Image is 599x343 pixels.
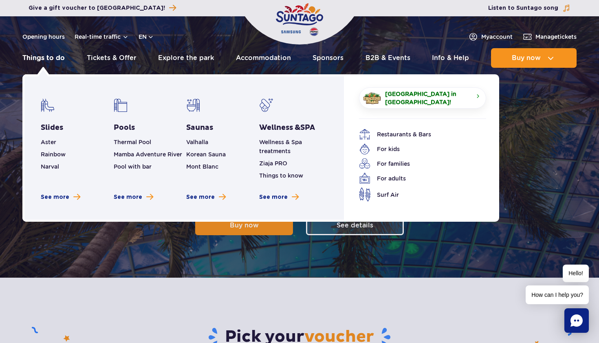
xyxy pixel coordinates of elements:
[300,123,315,132] span: SPA
[377,190,399,199] span: Surf Air
[526,285,589,304] span: How can I help you?
[564,308,589,333] div: Chat
[359,158,474,169] a: For families
[41,123,63,133] a: Slides
[259,123,315,133] a: Wellness &SPA
[114,193,142,201] span: See more
[114,151,182,158] a: Mamba Adventure River
[535,33,577,41] span: Manage tickets
[186,151,226,158] a: Korean Sauna
[259,139,302,154] a: Wellness & Spa treatments
[75,33,129,40] button: Real-time traffic
[186,163,218,170] a: Mont Blanc
[366,48,410,68] a: B2B & Events
[432,48,469,68] a: Info & Help
[359,173,474,184] a: For adults
[259,193,299,201] a: See more Wellness & SPA
[41,139,56,145] a: Aster
[139,33,154,41] button: en
[563,265,589,282] span: Hello!
[259,160,287,167] a: Ziaja PRO
[41,193,69,201] span: See more
[512,54,541,62] span: Buy now
[236,48,291,68] a: Accommodation
[186,193,215,201] span: See more
[114,139,151,145] a: Thermal Pool
[259,193,288,201] span: See more
[186,139,208,145] a: Valhalla
[359,143,474,155] a: For kids
[491,48,577,68] button: Buy now
[158,48,214,68] a: Explore the park
[481,33,513,41] span: My account
[313,48,344,68] a: Sponsors
[114,193,153,201] a: See more pools
[114,123,135,133] a: Pools
[186,123,213,133] a: Saunas
[359,87,486,109] a: [GEOGRAPHIC_DATA] in [GEOGRAPHIC_DATA]!
[359,129,474,140] a: Restaurants & Bars
[186,193,226,201] a: See more saunas
[22,33,65,41] a: Opening hours
[259,172,303,179] a: Things to know
[114,163,152,170] a: Pool with bar
[359,187,474,202] a: Surf Air
[468,32,513,42] a: Myaccount
[41,163,59,170] a: Narval
[522,32,577,42] a: Managetickets
[87,48,137,68] a: Tickets & Offer
[385,90,473,106] span: [GEOGRAPHIC_DATA] in [GEOGRAPHIC_DATA]!
[22,48,65,68] a: Things to do
[41,193,80,201] a: See more slides
[41,151,66,158] a: Rainbow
